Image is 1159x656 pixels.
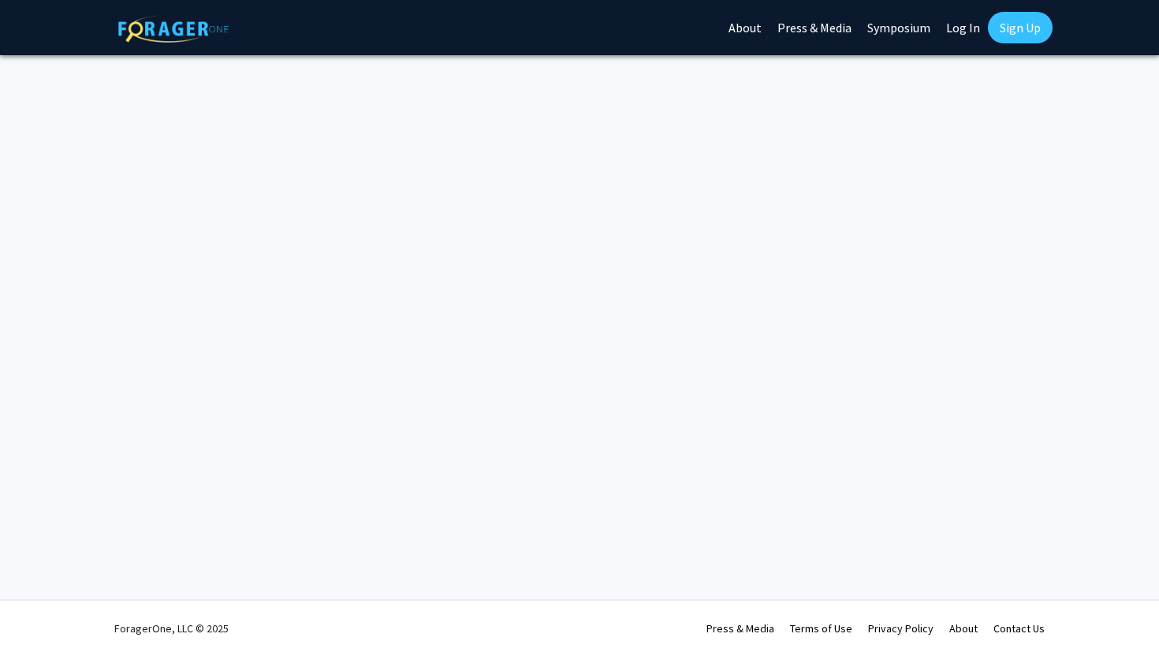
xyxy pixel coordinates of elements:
img: ForagerOne Logo [118,15,229,43]
a: About [949,621,978,635]
a: Press & Media [706,621,774,635]
div: ForagerOne, LLC © 2025 [114,601,229,656]
a: Privacy Policy [868,621,934,635]
a: Contact Us [993,621,1045,635]
a: Terms of Use [790,621,852,635]
a: Sign Up [988,12,1053,43]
